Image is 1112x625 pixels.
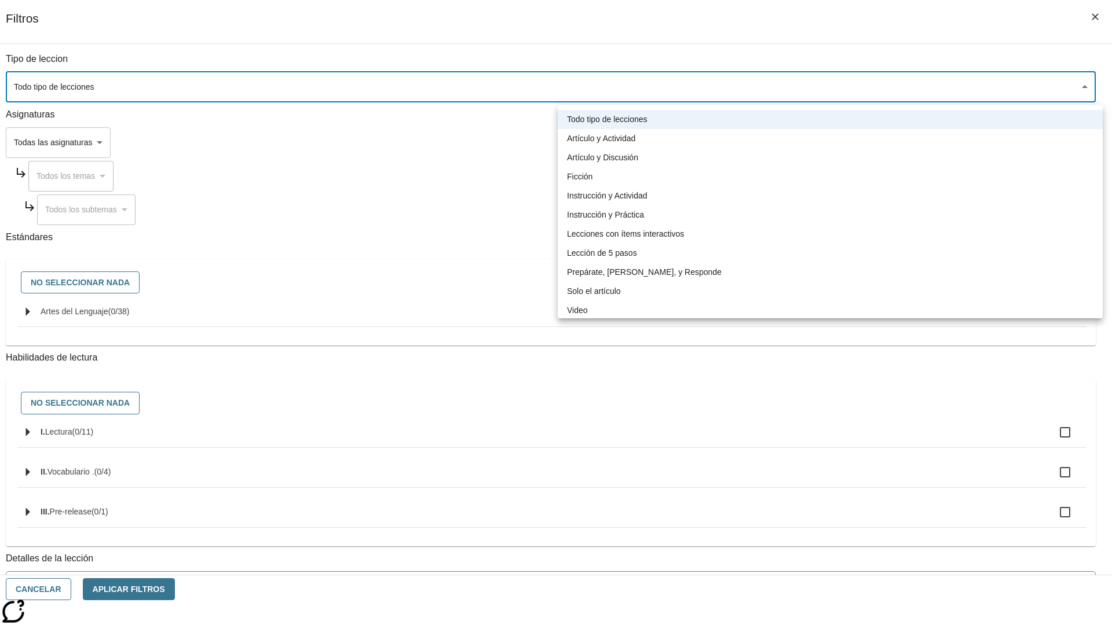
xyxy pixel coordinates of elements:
[558,105,1103,325] ul: Seleccione un tipo de lección
[558,167,1103,186] li: Ficción
[558,282,1103,301] li: Solo el artículo
[558,263,1103,282] li: Prepárate, [PERSON_NAME], y Responde
[558,148,1103,167] li: Artículo y Discusión
[558,129,1103,148] li: Artículo y Actividad
[558,186,1103,205] li: Instrucción y Actividad
[558,225,1103,244] li: Lecciones con ítems interactivos
[558,244,1103,263] li: Lección de 5 pasos
[558,205,1103,225] li: Instrucción y Práctica
[558,110,1103,129] li: Todo tipo de lecciones
[558,301,1103,320] li: Video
